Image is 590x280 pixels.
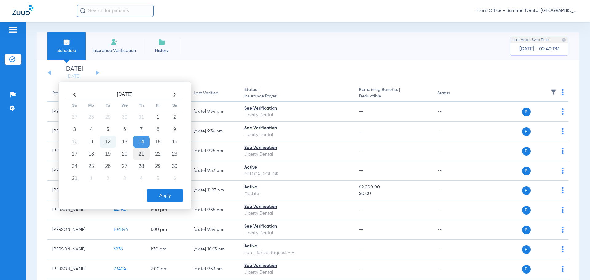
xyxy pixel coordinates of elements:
span: $2,000.00 [359,184,427,191]
img: Zuub Logo [12,5,33,15]
td: -- [432,220,474,240]
th: Remaining Benefits | [354,85,432,102]
img: hamburger-icon [8,26,18,34]
td: [DATE] 9:25 AM [189,141,239,161]
div: Liberty Dental [244,210,349,217]
span: -- [359,208,364,212]
td: [DATE] 10:13 PM [189,240,239,259]
div: MetLife [244,191,349,197]
span: P [522,147,531,156]
td: -- [432,240,474,259]
div: Patient Name [52,90,79,97]
span: Insurance Payer [244,93,349,100]
div: See Verification [244,204,349,210]
span: P [522,127,531,136]
span: Last Appt. Sync Time: [513,37,549,43]
span: 44764 [114,208,126,212]
td: [PERSON_NAME] [47,200,109,220]
span: $0.00 [359,191,427,197]
td: [DATE] 9:33 PM [189,259,239,279]
td: -- [432,181,474,200]
img: group-dot-blue.svg [562,108,564,115]
span: 73404 [114,267,126,271]
img: History [158,38,166,46]
div: Liberty Dental [244,112,349,118]
input: Search for patients [77,5,154,17]
td: 1:00 PM [146,220,189,240]
td: -- [432,141,474,161]
td: -- [432,102,474,122]
span: -- [359,247,364,251]
td: -- [432,161,474,181]
div: See Verification [244,145,349,151]
img: last sync help info [562,38,566,42]
span: P [522,206,531,215]
img: group-dot-blue.svg [562,227,564,233]
div: Active [244,184,349,191]
div: MEDICAID OF OK [244,171,349,177]
div: Active [244,243,349,250]
td: 1:30 PM [146,240,189,259]
td: [PERSON_NAME] [47,240,109,259]
img: group-dot-blue.svg [562,168,564,174]
td: [DATE] 9:34 PM [189,102,239,122]
img: filter.svg [550,89,557,95]
span: P [522,245,531,254]
div: See Verification [244,263,349,269]
div: See Verification [244,105,349,112]
span: Front Office - Summer Dental [GEOGRAPHIC_DATA] | Lumio Dental [476,8,578,14]
img: group-dot-blue.svg [562,89,564,95]
td: -- [432,122,474,141]
th: Status | [239,85,354,102]
span: P [522,226,531,234]
img: Search Icon [80,8,85,14]
li: [DATE] [55,66,92,80]
th: [DATE] [83,90,166,100]
span: P [522,265,531,274]
td: -- [432,259,474,279]
div: Patient Name [52,90,104,97]
span: -- [359,129,364,133]
div: Liberty Dental [244,269,349,276]
div: Last Verified [194,90,234,97]
td: [DATE] 9:34 PM [189,220,239,240]
div: Active [244,164,349,171]
span: -- [359,149,364,153]
th: Status [432,85,474,102]
img: group-dot-blue.svg [562,128,564,134]
span: -- [359,168,364,173]
span: 6236 [114,247,123,251]
img: group-dot-blue.svg [562,207,564,213]
div: See Verification [244,125,349,132]
a: [DATE] [55,73,92,80]
span: -- [359,267,364,271]
span: History [147,48,176,54]
span: Insurance Verification [90,48,138,54]
span: 106844 [114,227,128,232]
img: Manual Insurance Verification [111,38,118,46]
button: Apply [147,189,183,202]
td: 2:00 PM [146,259,189,279]
div: Last Verified [194,90,218,97]
div: Liberty Dental [244,230,349,236]
span: Schedule [52,48,81,54]
div: See Verification [244,223,349,230]
img: group-dot-blue.svg [562,148,564,154]
img: group-dot-blue.svg [562,187,564,193]
span: [DATE] - 02:40 PM [519,46,560,52]
td: -- [432,200,474,220]
iframe: Chat Widget [559,250,590,280]
span: P [522,108,531,116]
td: 1:00 PM [146,200,189,220]
span: P [522,167,531,175]
td: [DATE] 9:35 PM [189,200,239,220]
span: -- [359,227,364,232]
td: [PERSON_NAME] [47,220,109,240]
img: group-dot-blue.svg [562,246,564,252]
div: Liberty Dental [244,132,349,138]
td: [DATE] 9:53 AM [189,161,239,181]
td: [DATE] 9:36 PM [189,122,239,141]
td: [DATE] 11:27 PM [189,181,239,200]
span: Deductible [359,93,427,100]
